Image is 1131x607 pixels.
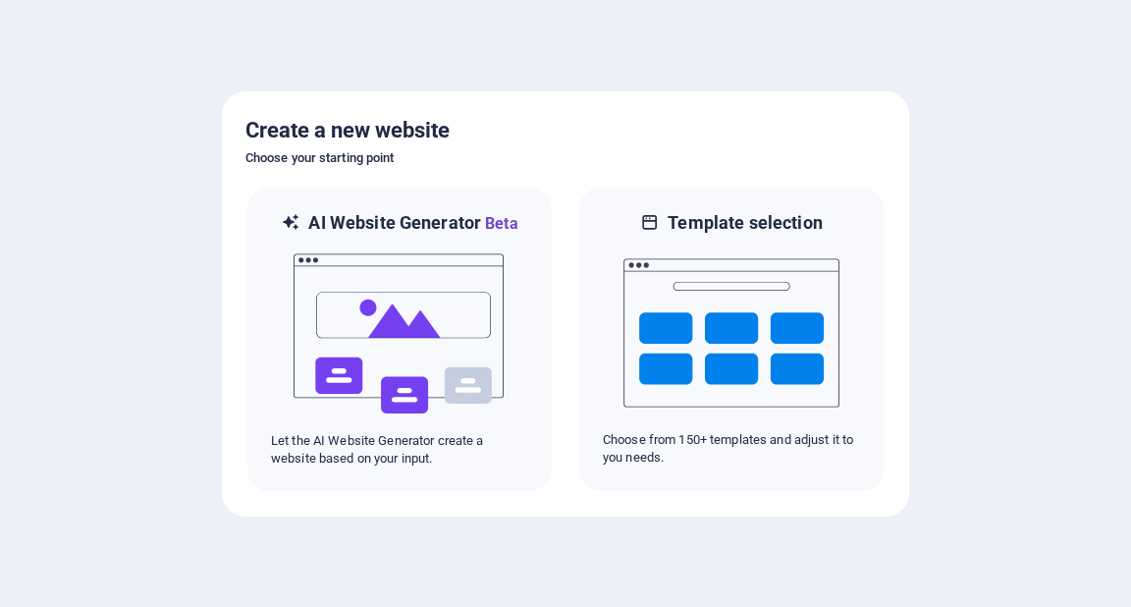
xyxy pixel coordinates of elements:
[668,211,822,235] h6: Template selection
[245,146,886,170] h6: Choose your starting point
[292,236,508,432] img: ai
[308,211,517,236] h6: AI Website Generator
[603,431,860,467] p: Choose from 150+ templates and adjust it to you needs.
[245,115,886,146] h5: Create a new website
[577,186,886,493] div: Template selectionChoose from 150+ templates and adjust it to you needs.
[245,186,554,493] div: AI Website GeneratorBetaaiLet the AI Website Generator create a website based on your input.
[481,214,518,233] span: Beta
[271,432,528,468] p: Let the AI Website Generator create a website based on your input.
